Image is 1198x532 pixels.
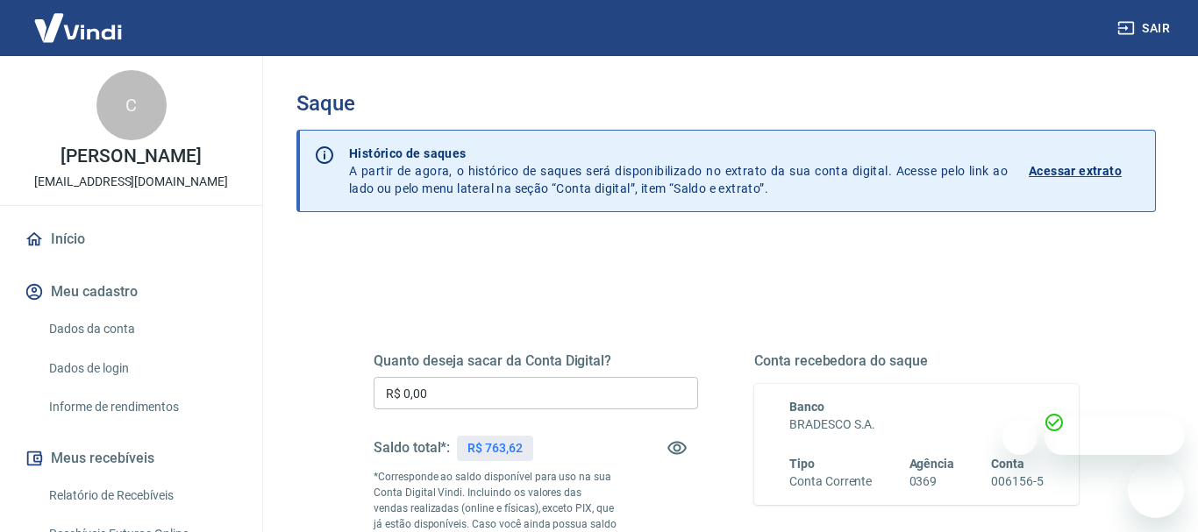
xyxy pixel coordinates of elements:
h6: 006156-5 [991,472,1044,491]
iframe: Botão para abrir a janela de mensagens [1128,462,1184,518]
a: Acessar extrato [1029,145,1141,197]
div: C [96,70,167,140]
p: R$ 763,62 [467,439,523,458]
iframe: Fechar mensagem [1002,420,1038,455]
span: Banco [789,400,824,414]
h5: Conta recebedora do saque [754,352,1079,370]
p: [EMAIL_ADDRESS][DOMAIN_NAME] [34,173,228,191]
h3: Saque [296,91,1156,116]
span: Conta [991,457,1024,471]
a: Relatório de Recebíveis [42,478,241,514]
a: Informe de rendimentos [42,389,241,425]
span: Tipo [789,457,815,471]
p: [PERSON_NAME] [61,147,201,166]
iframe: Mensagem da empresa [1045,416,1184,455]
h5: Saldo total*: [374,439,450,457]
h5: Quanto deseja sacar da Conta Digital? [374,352,698,370]
span: Agência [909,457,955,471]
button: Sair [1114,12,1177,45]
button: Meus recebíveis [21,439,241,478]
a: Início [21,220,241,259]
p: A partir de agora, o histórico de saques será disponibilizado no extrato da sua conta digital. Ac... [349,145,1008,197]
button: Meu cadastro [21,273,241,311]
p: Acessar extrato [1029,162,1122,180]
img: Vindi [21,1,135,54]
h6: BRADESCO S.A. [789,415,1044,434]
a: Dados de login [42,351,241,387]
h6: 0369 [909,472,955,491]
p: Histórico de saques [349,145,1008,162]
h6: Conta Corrente [789,472,872,491]
a: Dados da conta [42,311,241,347]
